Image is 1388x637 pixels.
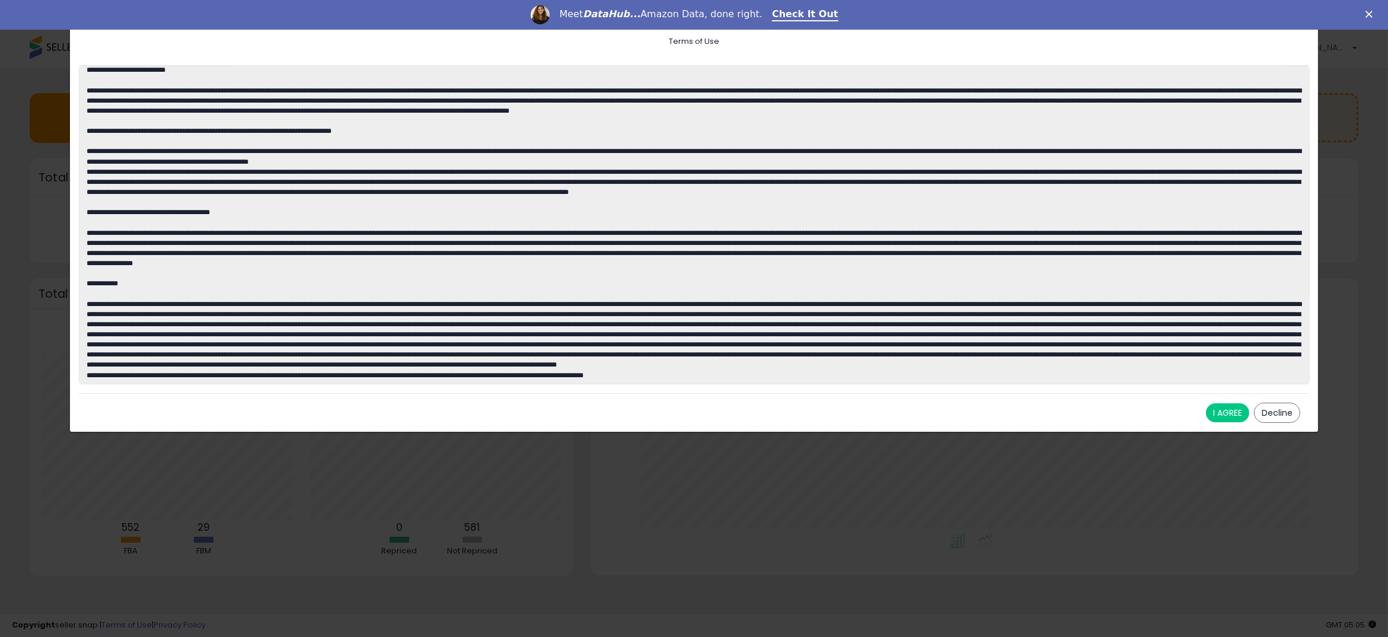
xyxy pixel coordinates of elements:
[1365,11,1377,18] div: Close
[1254,403,1300,423] button: Decline
[772,8,838,21] a: Check It Out
[559,8,762,20] div: Meet Amazon Data, done right.
[583,8,640,20] i: DataHub...
[1206,403,1249,422] button: I AGREE
[531,5,550,24] img: Profile image for Georgie
[88,36,1300,47] div: Terms of Use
